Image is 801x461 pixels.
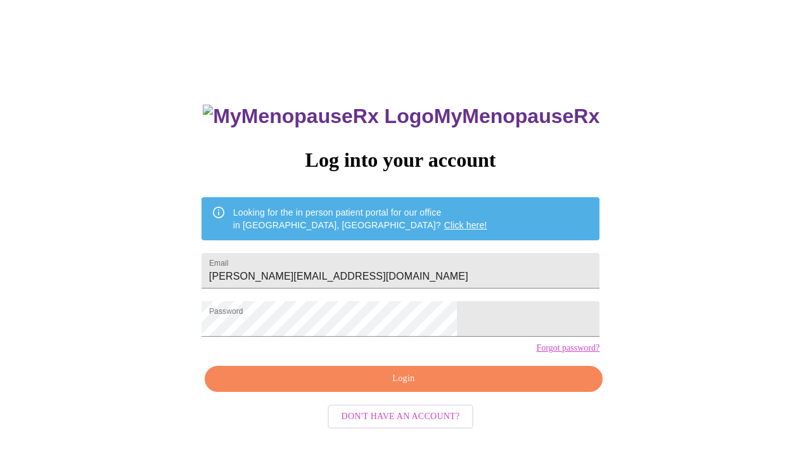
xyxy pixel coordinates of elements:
div: Looking for the in person patient portal for our office in [GEOGRAPHIC_DATA], [GEOGRAPHIC_DATA]? [233,201,487,237]
img: MyMenopauseRx Logo [203,105,433,128]
h3: MyMenopauseRx [203,105,599,128]
button: Don't have an account? [328,405,474,429]
span: Don't have an account? [342,409,460,425]
h3: Log into your account [202,148,599,172]
a: Don't have an account? [324,410,477,421]
a: Forgot password? [536,343,599,353]
a: Click here! [444,220,487,230]
button: Login [205,366,603,392]
span: Login [219,371,588,387]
